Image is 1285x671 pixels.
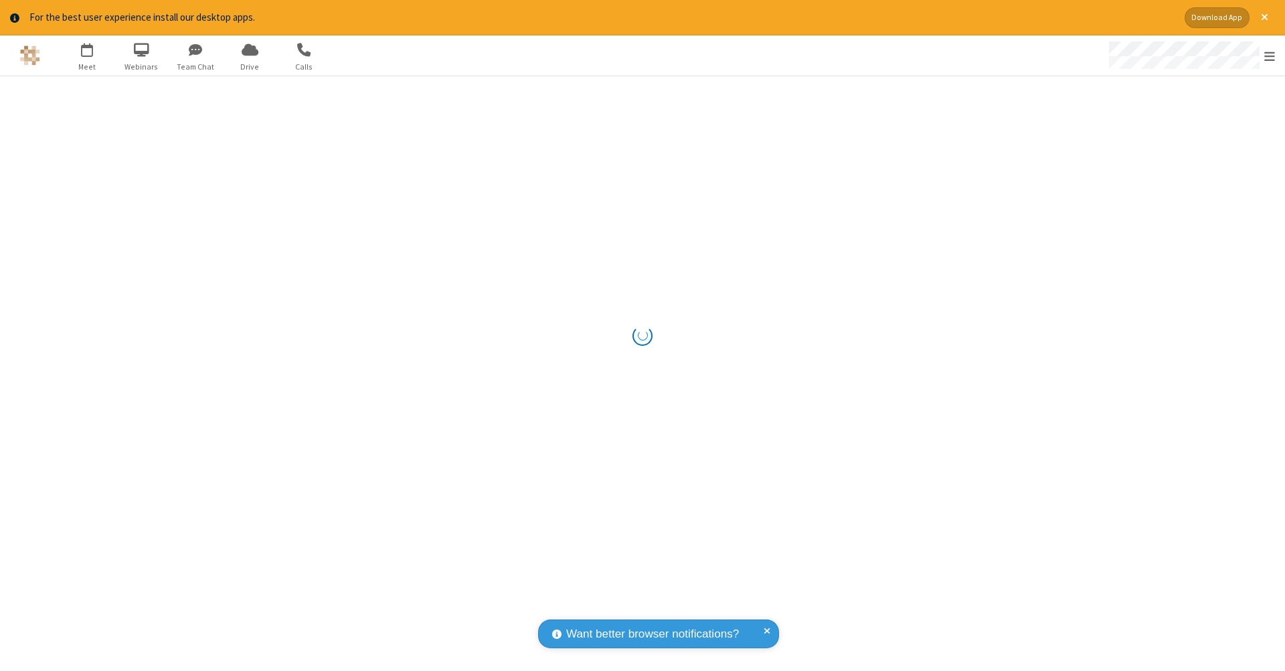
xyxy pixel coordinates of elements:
[1254,7,1275,28] button: Close alert
[1096,35,1285,76] div: Open menu
[171,61,221,73] span: Team Chat
[566,626,739,643] span: Want better browser notifications?
[225,61,275,73] span: Drive
[62,61,112,73] span: Meet
[20,45,40,66] img: QA Selenium DO NOT DELETE OR CHANGE
[1185,7,1250,28] button: Download App
[116,61,167,73] span: Webinars
[5,35,55,76] button: Logo
[29,10,1175,25] div: For the best user experience install our desktop apps.
[279,61,329,73] span: Calls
